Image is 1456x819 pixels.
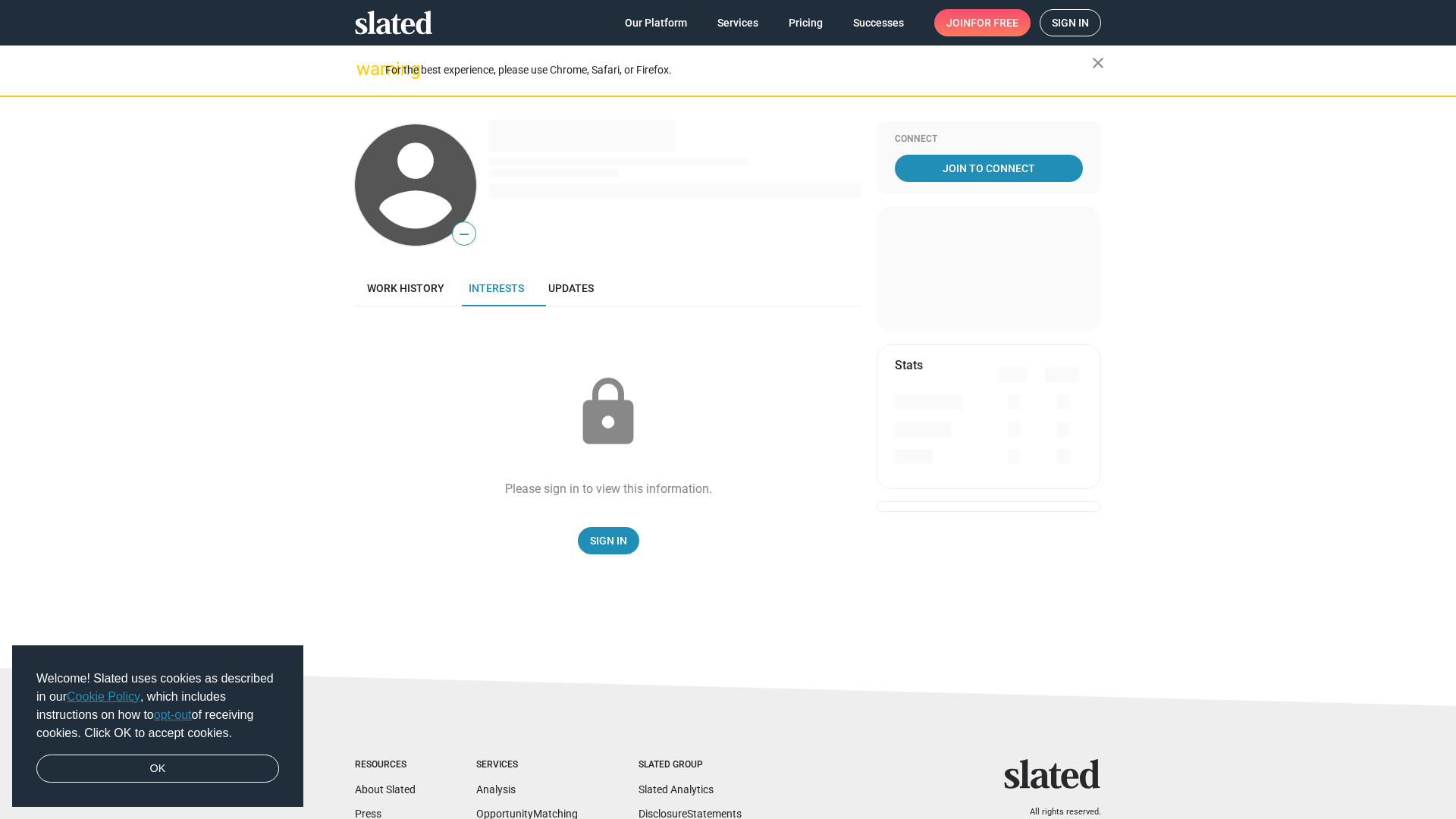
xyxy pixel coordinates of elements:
a: Interests [457,270,536,306]
span: Join To Connect [898,155,1080,182]
a: Sign In [578,527,639,554]
span: Sign In [590,527,627,554]
a: Join To Connect [895,155,1083,182]
span: Join [946,9,1018,36]
span: Welcome! Slated uses cookies as described in our , which includes instructions on how to of recei... [36,670,279,742]
span: Updates [548,282,594,294]
a: dismiss cookie message [36,755,279,783]
div: Connect [895,133,1083,146]
span: Work history [367,282,444,294]
a: opt-out [154,708,192,721]
div: Slated Group [639,759,742,771]
span: — [453,224,475,244]
a: Services [705,9,770,36]
a: Successes [841,9,916,36]
mat-icon: lock [570,375,646,450]
mat-icon: warning [356,60,375,78]
span: Successes [853,9,904,36]
div: Resources [355,759,416,771]
div: Please sign in to view this information. [505,481,712,497]
a: About Slated [355,783,416,795]
span: Services [717,9,758,36]
a: Analysis [476,783,516,795]
div: For the best experience, please use Chrome, Safari, or Firefox. [385,60,1092,80]
span: Sign in [1052,10,1089,36]
a: Work history [355,270,457,306]
a: Sign in [1040,9,1101,36]
span: Pricing [789,9,823,36]
a: Updates [536,270,606,306]
a: Our Platform [613,9,699,36]
span: Our Platform [625,9,687,36]
a: Cookie Policy [67,690,140,703]
span: for free [971,9,1018,36]
a: Joinfor free [934,9,1031,36]
span: Interests [469,282,524,294]
a: Slated Analytics [639,783,714,795]
div: Services [476,759,578,771]
mat-card-title: Stats [895,357,923,373]
a: Pricing [777,9,835,36]
div: cookieconsent [12,645,303,808]
mat-icon: close [1089,54,1107,72]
